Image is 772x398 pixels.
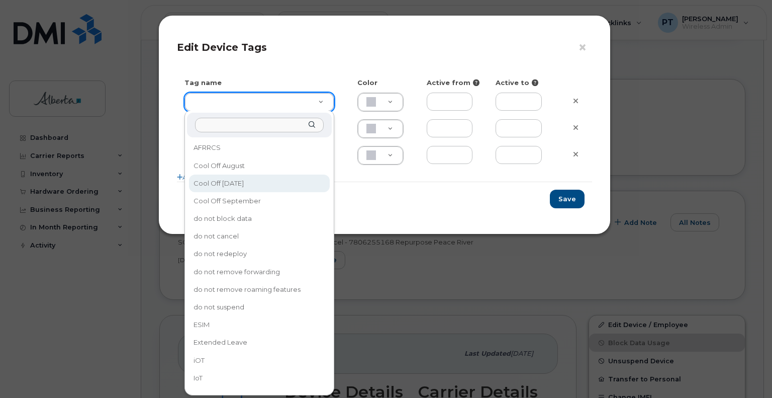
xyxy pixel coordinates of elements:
[190,158,329,174] div: Cool Off August
[190,299,329,315] div: do not suspend
[190,228,329,244] div: do not cancel
[190,317,329,333] div: ESIM
[190,264,329,280] div: do not remove forwarding
[190,193,329,209] div: Cool Off September
[190,247,329,262] div: do not redeploy
[190,282,329,297] div: do not remove roaming features
[190,140,329,156] div: AFRRCS
[190,335,329,351] div: Extended Leave
[190,211,329,226] div: do not block data
[190,176,329,191] div: Cool Off [DATE]
[190,353,329,368] div: iOT
[190,370,329,386] div: IoT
